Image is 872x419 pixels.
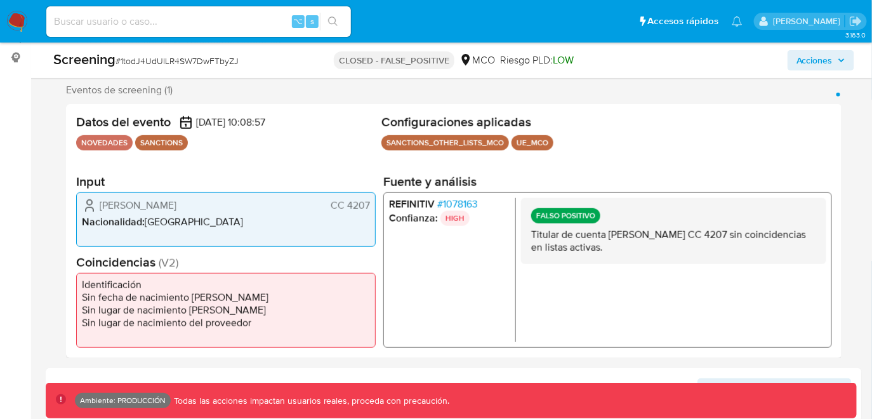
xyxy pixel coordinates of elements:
[714,378,822,409] span: Ver mirada por persona
[845,30,866,40] span: 3.163.0
[788,50,854,70] button: Acciones
[732,16,743,27] a: Notificaciones
[697,378,852,409] button: Ver mirada por persona
[459,53,495,67] div: MCO
[773,15,845,27] p: valeria.monge@mercadolibre.com
[46,13,351,30] input: Buscar usuario o caso...
[80,398,166,403] p: Ambiente: PRODUCCIÓN
[116,55,239,67] span: # 1todJ4UdUlLR4SW7DwFTbyZJ
[648,15,719,28] span: Accesos rápidos
[293,15,303,27] span: ⌥
[53,49,116,69] b: Screening
[171,395,450,407] p: Todas las acciones impactan usuarios reales, proceda con precaución.
[553,53,574,67] span: LOW
[320,13,346,30] button: search-icon
[334,51,454,69] p: CLOSED - FALSE_POSITIVE
[849,15,862,28] a: Salir
[310,15,314,27] span: s
[500,53,574,67] span: Riesgo PLD:
[796,50,833,70] span: Acciones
